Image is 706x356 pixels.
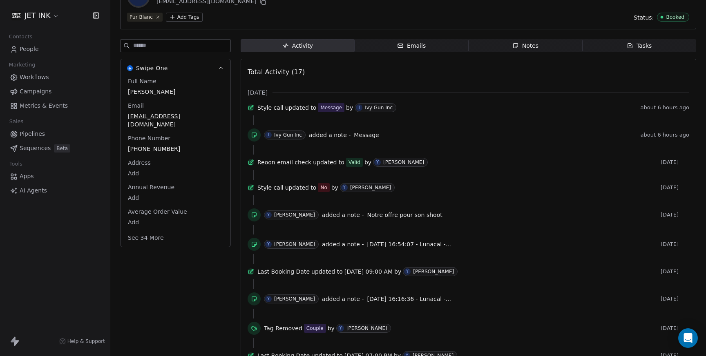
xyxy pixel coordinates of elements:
[274,241,315,247] div: [PERSON_NAME]
[128,88,223,96] span: [PERSON_NAME]
[136,64,168,72] span: Swipe One
[257,104,284,112] span: Style call
[394,268,401,276] span: by
[322,240,364,248] span: added a note -
[340,325,342,332] div: Y
[274,296,315,302] div: [PERSON_NAME]
[20,102,68,110] span: Metrics & Events
[354,132,379,138] span: Message
[67,338,105,345] span: Help & Support
[344,268,393,276] span: [DATE] 09:00 AM
[367,239,451,249] a: [DATE] 16:54:07 - Lunacal -...
[383,159,424,165] div: [PERSON_NAME]
[7,184,103,197] a: AI Agents
[7,42,103,56] a: People
[7,127,103,141] a: Pipelines
[59,338,105,345] a: Help & Support
[331,184,338,192] span: by
[634,13,654,22] span: Status:
[126,102,145,110] span: Email
[267,212,270,218] div: Y
[20,45,39,53] span: People
[7,142,103,155] a: SequencesBeta
[7,85,103,98] a: Campaigns
[320,104,342,112] div: Message
[346,104,353,112] span: by
[20,73,49,82] span: Workflows
[126,183,176,191] span: Annual Revenue
[268,132,269,138] div: I
[661,212,689,218] span: [DATE]
[10,9,61,22] button: JET INK
[264,324,302,332] span: Tag Removed
[322,295,364,303] span: added a note -
[123,230,169,245] button: See 34 More
[313,158,344,166] span: updated to
[7,99,103,113] a: Metrics & Events
[367,210,442,220] a: Notre offre pour son shoot
[349,158,360,166] div: Valid
[128,112,223,128] span: [EMAIL_ADDRESS][DOMAIN_NAME]
[661,159,689,166] span: [DATE]
[257,184,284,192] span: Style call
[7,170,103,183] a: Apps
[274,212,315,218] div: [PERSON_NAME]
[130,13,153,21] div: Pur Blanc
[6,158,26,170] span: Tools
[413,269,454,274] div: [PERSON_NAME]
[128,218,223,226] span: Add
[267,241,270,248] div: Y
[397,42,426,50] div: Emails
[661,268,689,275] span: [DATE]
[248,88,268,97] span: [DATE]
[661,296,689,302] span: [DATE]
[20,87,51,96] span: Campaigns
[367,241,451,248] span: [DATE] 16:54:07 - Lunacal -...
[5,31,36,43] span: Contacts
[365,105,393,111] div: Ivy Gun Inc
[126,134,172,142] span: Phone Number
[350,185,391,190] div: [PERSON_NAME]
[367,296,451,302] span: [DATE] 16:16:36 - Lunacal -...
[128,169,223,177] span: Add
[285,184,317,192] span: updated to
[5,59,39,71] span: Marketing
[311,268,343,276] span: updated to
[666,14,684,20] div: Booked
[406,268,409,275] div: Y
[127,65,133,71] img: Swipe One
[512,42,538,50] div: Notes
[285,104,317,112] span: updated to
[7,71,103,84] a: Workflows
[661,325,689,332] span: [DATE]
[322,211,364,219] span: added a note -
[367,294,451,304] a: [DATE] 16:16:36 - Lunacal -...
[641,104,689,111] span: about 6 hours ago
[257,158,311,166] span: Reoon email check
[20,172,34,181] span: Apps
[320,184,327,192] div: No
[678,328,698,348] div: Open Intercom Messenger
[126,77,158,85] span: Full Name
[11,11,21,20] img: JET%20INK%20Metal.png
[25,10,51,21] span: JET INK
[54,144,70,153] span: Beta
[20,130,45,138] span: Pipelines
[248,68,305,76] span: Total Activity (17)
[121,77,230,247] div: Swipe OneSwipe One
[343,184,346,191] div: Y
[126,208,189,216] span: Average Order Value
[257,268,310,276] span: Last Booking Date
[354,130,379,140] a: Message
[306,325,324,332] div: Couple
[128,194,223,202] span: Add
[267,296,270,302] div: Y
[6,115,27,128] span: Sales
[328,324,335,332] span: by
[661,241,689,248] span: [DATE]
[376,159,379,166] div: Y
[20,186,47,195] span: AI Agents
[364,158,371,166] span: by
[627,42,652,50] div: Tasks
[309,131,351,139] span: added a note -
